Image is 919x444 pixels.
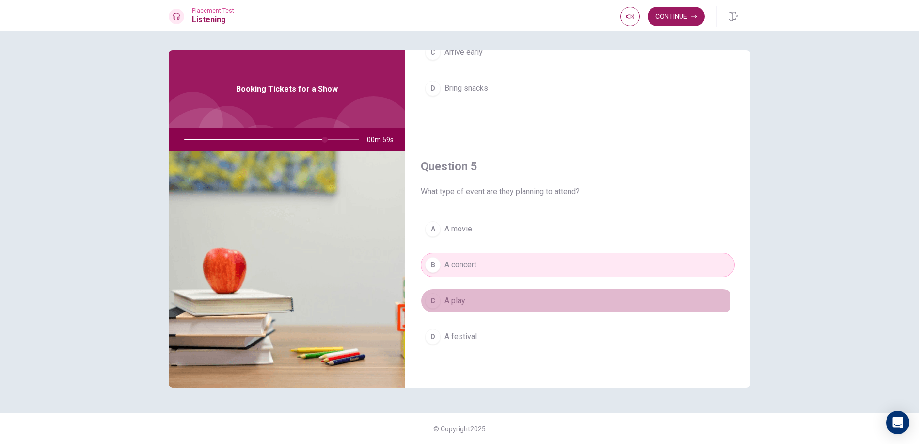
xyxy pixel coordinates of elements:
span: Placement Test [192,7,234,14]
span: A movie [444,223,472,235]
button: Continue [648,7,705,26]
img: Booking Tickets for a Show [169,151,405,388]
span: © Copyright 2025 [433,425,486,433]
button: AA movie [421,217,735,241]
div: D [425,329,441,345]
button: BA concert [421,253,735,277]
span: What type of event are they planning to attend? [421,186,735,197]
span: Bring snacks [444,82,488,94]
span: Arrive early [444,47,483,58]
h1: Listening [192,14,234,26]
span: A festival [444,331,477,343]
div: D [425,81,441,96]
div: A [425,221,441,237]
span: A concert [444,259,476,271]
div: Open Intercom Messenger [886,411,909,434]
div: C [425,293,441,309]
button: CA play [421,289,735,313]
button: DA festival [421,325,735,349]
span: 00m 59s [367,128,401,151]
div: C [425,45,441,60]
h4: Question 5 [421,159,735,174]
button: CArrive early [421,40,735,65]
span: Booking Tickets for a Show [236,83,338,95]
span: A play [444,295,465,307]
button: DBring snacks [421,76,735,100]
div: B [425,257,441,273]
